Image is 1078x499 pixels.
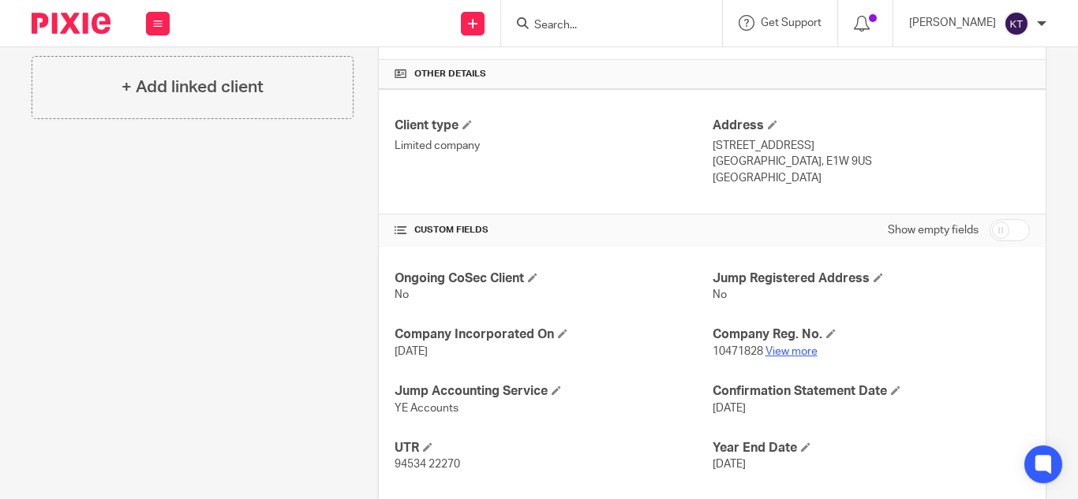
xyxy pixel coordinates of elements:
[395,440,712,456] h4: UTR
[765,346,818,357] a: View more
[395,403,459,414] span: YE Accounts
[395,117,712,134] h4: Client type
[713,326,1030,343] h4: Company Reg. No.
[888,222,979,238] label: Show empty fields
[395,270,712,287] h4: Ongoing CoSec Client
[395,383,712,400] h4: Jump Accounting Service
[395,459,460,470] span: 94534 22270
[713,117,1030,134] h4: Address
[395,138,712,154] p: Limited company
[713,138,1030,154] p: [STREET_ADDRESS]
[713,403,746,414] span: [DATE]
[909,15,996,31] p: [PERSON_NAME]
[395,224,712,236] h4: CUSTOM FIELDS
[713,289,727,300] span: No
[713,440,1030,456] h4: Year End Date
[713,459,746,470] span: [DATE]
[122,75,264,99] h4: + Add linked client
[533,19,675,33] input: Search
[32,13,110,34] img: Pixie
[395,326,712,343] h4: Company Incorporated On
[1004,11,1029,36] img: svg%3E
[713,154,1030,169] p: [GEOGRAPHIC_DATA], E1W 9US
[761,17,822,28] span: Get Support
[713,270,1030,287] h4: Jump Registered Address
[713,346,763,357] span: 10471828
[713,170,1030,186] p: [GEOGRAPHIC_DATA]
[713,383,1030,400] h4: Confirmation Statement Date
[414,68,486,80] span: Other details
[395,289,409,300] span: No
[395,346,428,357] span: [DATE]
